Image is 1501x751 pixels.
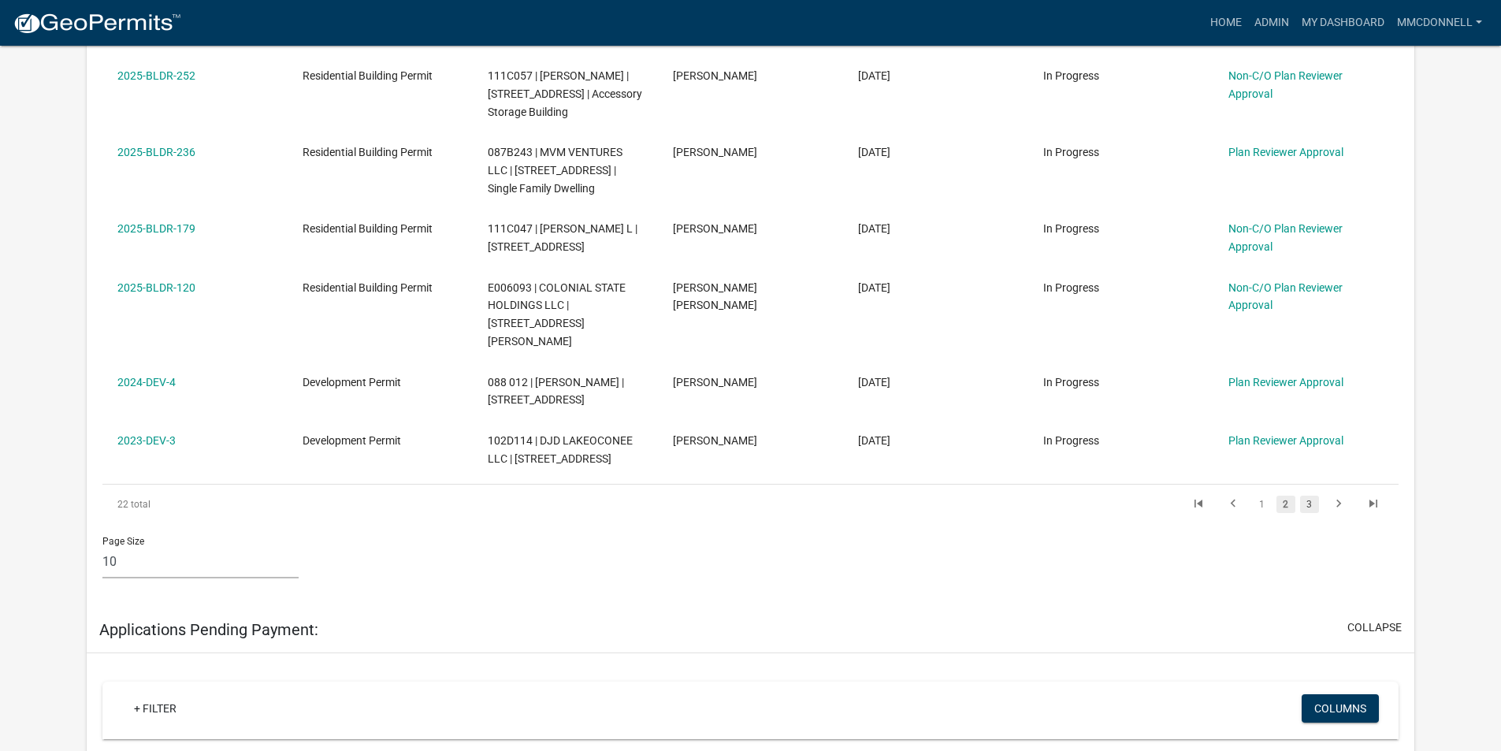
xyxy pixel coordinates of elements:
a: 2025-BLDR-236 [117,146,195,158]
span: 087B243 | MVM VENTURES LLC | 166 OAK LEAF CIR | Single Family Dwelling [488,146,622,195]
a: 1 [1253,496,1272,513]
button: Columns [1302,694,1379,723]
a: Plan Reviewer Approval [1228,434,1343,447]
span: In Progress [1043,376,1099,389]
a: go to next page [1324,496,1354,513]
span: In Progress [1043,281,1099,294]
span: E006093 | COLONIAL STATE HOLDINGS LLC | 110 B N JEFFERSON AVE [488,281,626,348]
a: Non-C/O Plan Reviewer Approval [1228,281,1343,312]
span: In Progress [1043,222,1099,235]
span: 04/17/2025 [858,281,890,294]
span: 111C057 | CHAPMAN DANIEL | 150 TWISTING HILL DR | Accessory Storage Building [488,69,642,118]
span: Development Permit [303,376,401,389]
span: Chris Adamson [673,434,757,447]
a: Non-C/O Plan Reviewer Approval [1228,69,1343,100]
a: My Dashboard [1295,8,1391,38]
a: 2025-BLDR-179 [117,222,195,235]
span: 04/26/2024 [858,376,890,389]
a: Non-C/O Plan Reviewer Approval [1228,222,1343,253]
a: 2025-BLDR-120 [117,281,195,294]
a: Admin [1248,8,1295,38]
a: Home [1204,8,1248,38]
a: mmcdonnell [1391,8,1488,38]
a: go to first page [1183,496,1213,513]
span: Residential Building Permit [303,222,433,235]
span: J. Dennis Barr [673,281,757,312]
a: go to last page [1358,496,1388,513]
span: 088 012 | Fausto Bautista C. | 181 Pine Street [488,376,624,407]
a: 2023-DEV-3 [117,434,176,447]
a: 2025-BLDR-252 [117,69,195,82]
a: 3 [1300,496,1319,513]
a: 2024-DEV-4 [117,376,176,389]
li: page 1 [1250,491,1274,518]
span: Daniel [673,69,757,82]
span: Mitch Melder [673,146,757,158]
span: In Progress [1043,434,1099,447]
span: David Israel [673,222,757,235]
a: 2 [1276,496,1295,513]
button: collapse [1347,619,1402,636]
span: 111C047 | ISRAEL TRACEY L | 113 TWISTING HILL LN [488,222,637,253]
span: Residential Building Permit [303,69,433,82]
span: In Progress [1043,69,1099,82]
li: page 3 [1298,491,1321,518]
span: Development Permit [303,434,401,447]
span: In Progress [1043,146,1099,158]
span: 08/04/2025 [858,146,890,158]
span: 102D114 | DJD LAKEOCONEE LLC | 485 Southview Dr [488,434,633,465]
h5: Applications Pending Payment: [99,620,318,639]
a: Plan Reviewer Approval [1228,376,1343,389]
div: 22 total [102,485,359,524]
span: Residential Building Permit [303,146,433,158]
span: 06/08/2025 [858,222,890,235]
span: 03/14/2023 [858,434,890,447]
span: Fausto Bautista [673,376,757,389]
a: + Filter [121,694,189,723]
li: page 2 [1274,491,1298,518]
span: 08/25/2025 [858,69,890,82]
a: Plan Reviewer Approval [1228,146,1343,158]
span: Residential Building Permit [303,281,433,294]
a: go to previous page [1218,496,1248,513]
